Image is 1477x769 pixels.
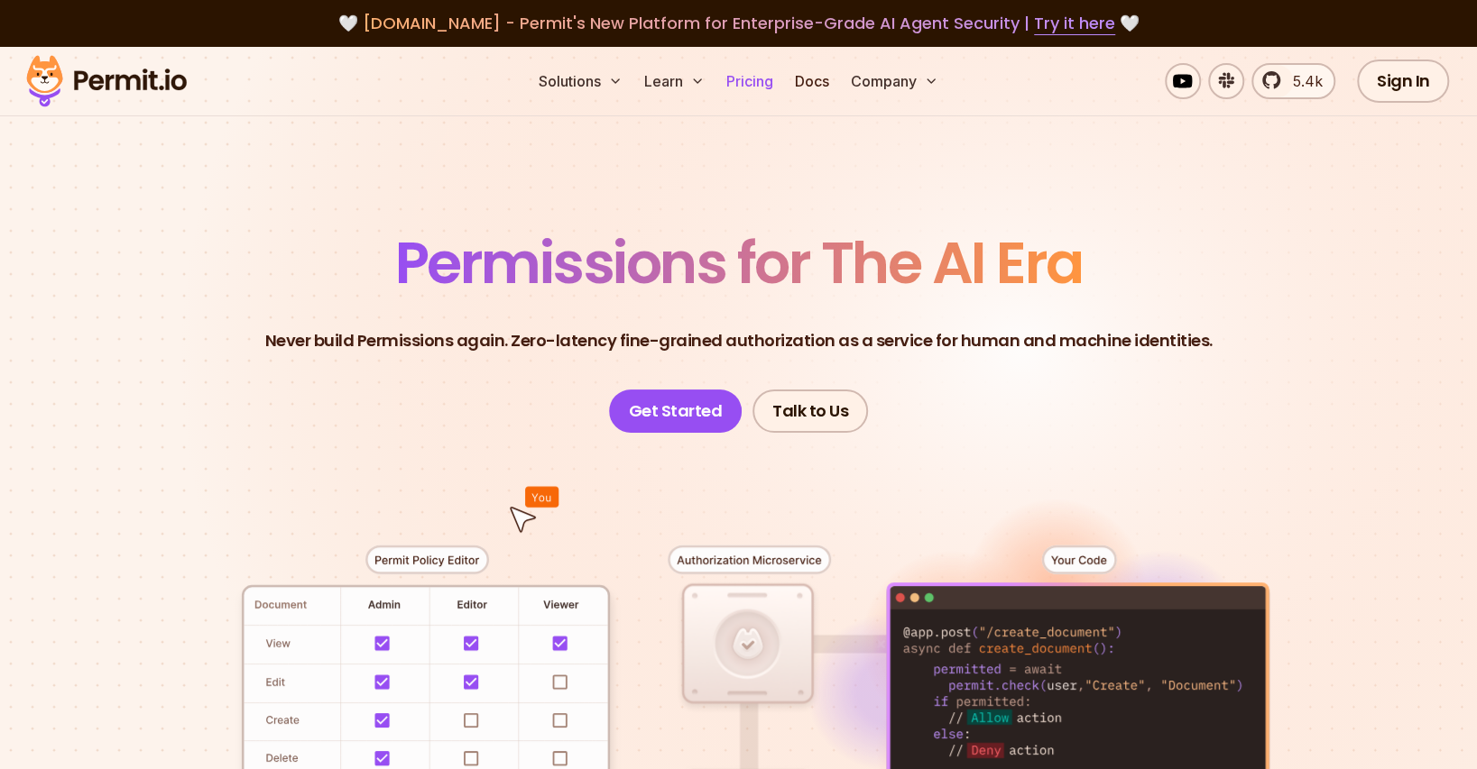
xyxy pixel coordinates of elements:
a: Pricing [719,63,780,99]
a: Sign In [1357,60,1450,103]
a: 5.4k [1251,63,1335,99]
span: [DOMAIN_NAME] - Permit's New Platform for Enterprise-Grade AI Agent Security | [363,12,1115,34]
div: 🤍 🤍 [43,11,1434,36]
img: Permit logo [18,50,195,112]
p: Never build Permissions again. Zero-latency fine-grained authorization as a service for human and... [265,328,1213,353]
a: Talk to Us [752,389,868,433]
button: Solutions [531,63,630,99]
button: Learn [637,63,712,99]
button: Company [844,63,946,99]
span: Permissions for The AI Era [395,223,1083,303]
a: Try it here [1034,12,1115,35]
span: 5.4k [1282,70,1323,92]
a: Get Started [609,389,743,433]
a: Docs [788,63,836,99]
